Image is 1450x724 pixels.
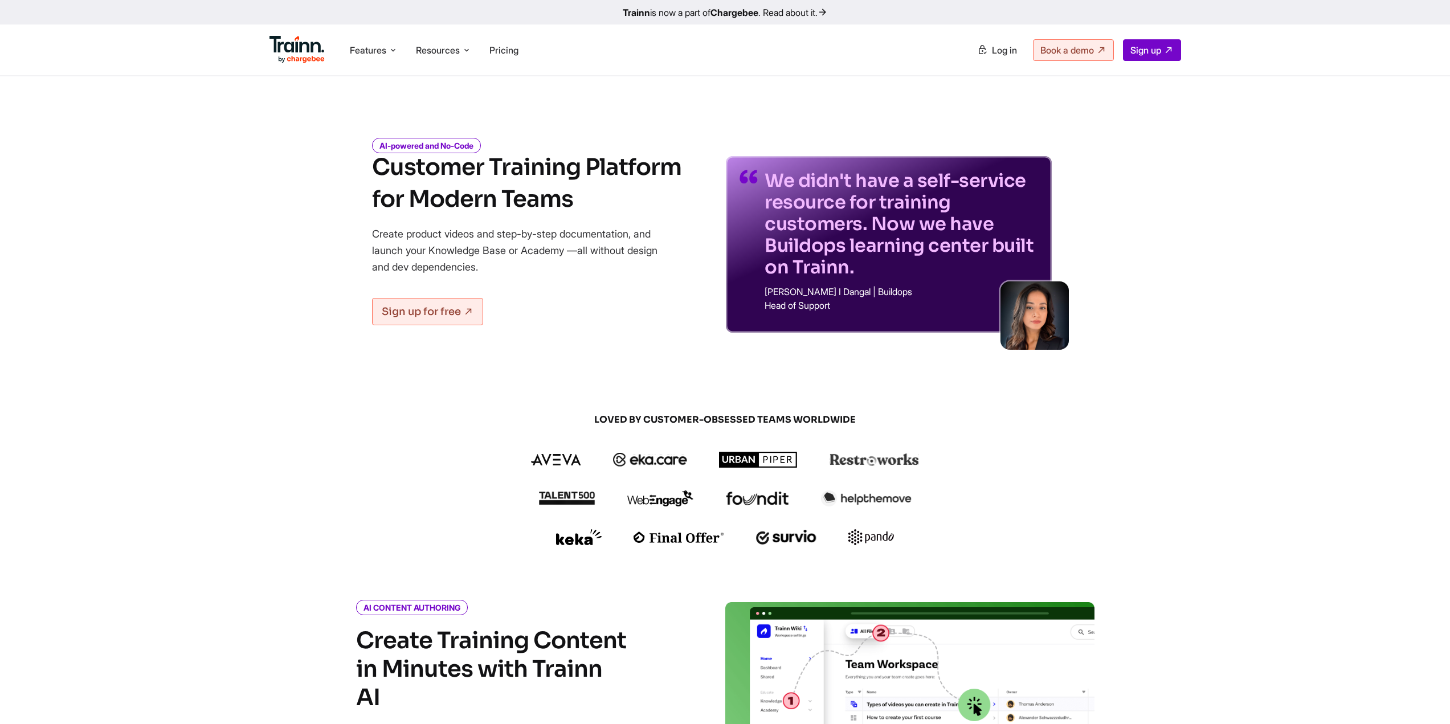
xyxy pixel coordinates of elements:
[765,287,1038,296] p: [PERSON_NAME] I Dangal | Buildops
[269,36,325,63] img: Trainn Logo
[821,490,912,506] img: helpthemove logo
[765,301,1038,310] p: Head of Support
[1393,669,1450,724] iframe: Chat Widget
[372,298,483,325] a: Sign up for free
[1033,39,1114,61] a: Book a demo
[556,529,602,545] img: keka logo
[710,7,758,18] b: Chargebee
[830,453,919,466] img: restroworks logo
[372,152,681,215] h1: Customer Training Platform for Modern Teams
[350,44,386,56] span: Features
[538,491,595,505] img: talent500 logo
[489,44,518,56] a: Pricing
[1123,39,1181,61] a: Sign up
[627,490,693,506] img: webengage logo
[1040,44,1094,56] span: Book a demo
[613,453,687,467] img: ekacare logo
[765,170,1038,278] p: We didn't have a self-service resource for training customers. Now we have Buildops learning cent...
[531,454,581,465] img: aveva logo
[848,529,894,545] img: pando logo
[372,226,674,275] p: Create product videos and step-by-step documentation, and launch your Knowledge Base or Academy —...
[1130,44,1161,56] span: Sign up
[416,44,460,56] span: Resources
[756,530,817,545] img: survio logo
[970,40,1024,60] a: Log in
[452,414,999,426] span: LOVED BY CUSTOMER-OBSESSED TEAMS WORLDWIDE
[992,44,1017,56] span: Log in
[356,600,468,615] i: AI CONTENT AUTHORING
[623,7,650,18] b: Trainn
[740,170,758,183] img: quotes-purple.41a7099.svg
[372,138,481,153] i: AI-powered and No-Code
[356,627,630,712] h4: Create Training Content in Minutes with Trainn AI
[1000,281,1069,350] img: sabina-buildops.d2e8138.png
[634,531,724,543] img: finaloffer logo
[725,492,789,505] img: foundit logo
[719,452,798,468] img: urbanpiper logo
